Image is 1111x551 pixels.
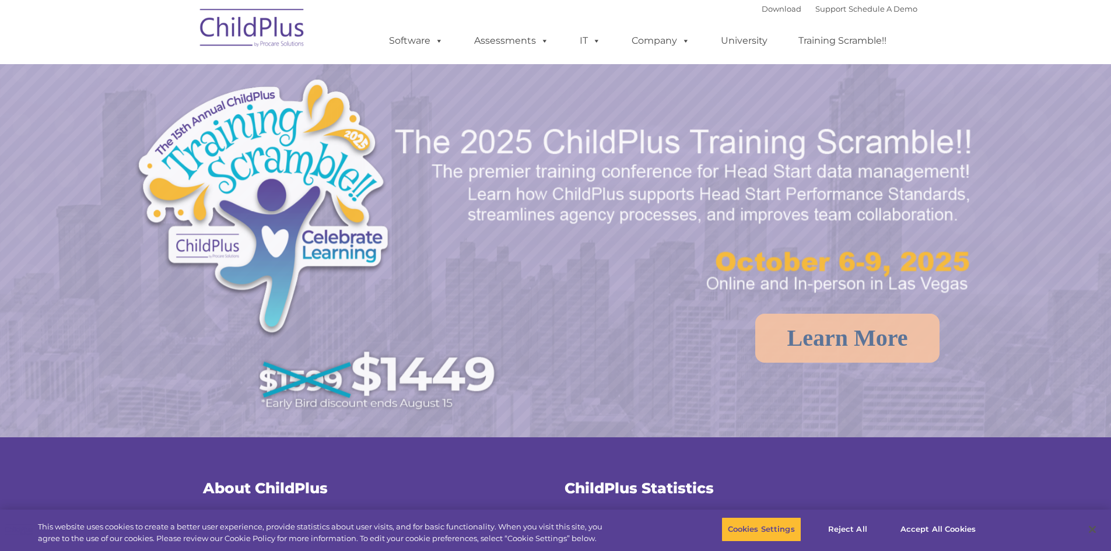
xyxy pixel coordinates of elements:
a: Software [377,29,455,52]
button: Cookies Settings [721,517,801,542]
a: IT [568,29,612,52]
div: This website uses cookies to create a better user experience, provide statistics about user visit... [38,521,611,544]
button: Reject All [811,517,884,542]
span: ChildPlus Statistics [565,479,714,497]
button: Close [1080,517,1105,542]
a: Download [762,4,801,13]
a: University [709,29,779,52]
span: About ChildPlus [203,479,328,497]
a: Schedule A Demo [849,4,917,13]
a: Company [620,29,702,52]
a: Support [815,4,846,13]
a: Training Scramble!! [787,29,898,52]
button: Accept All Cookies [894,517,982,542]
a: Learn More [755,314,940,363]
img: ChildPlus by Procare Solutions [194,1,311,59]
a: Assessments [462,29,560,52]
font: | [762,4,917,13]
